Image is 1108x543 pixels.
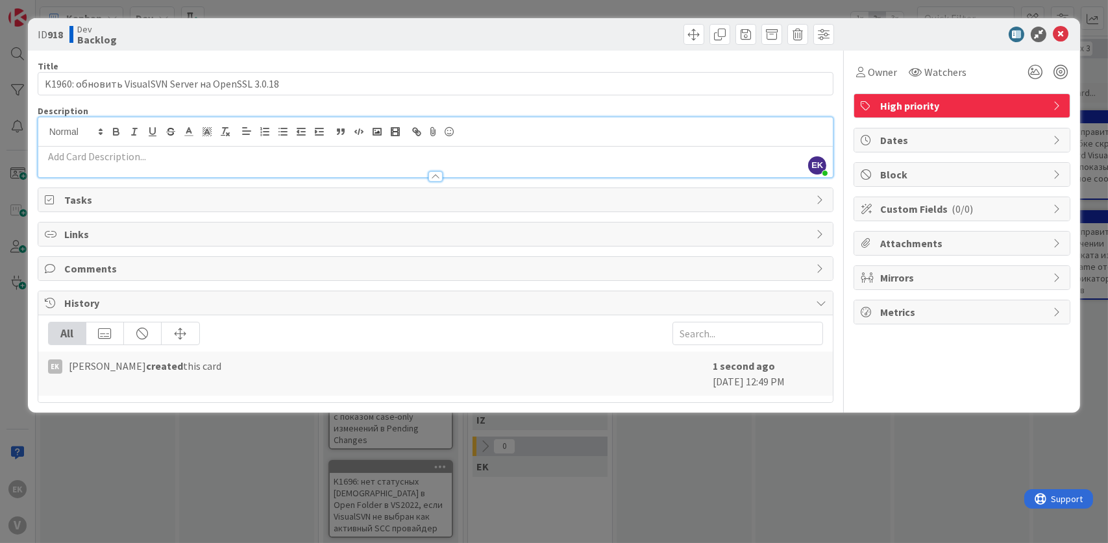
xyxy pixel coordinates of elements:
[64,192,810,208] span: Tasks
[27,2,59,18] span: Support
[146,359,183,372] b: created
[64,261,810,276] span: Comments
[38,60,58,72] label: Title
[868,64,897,80] span: Owner
[880,132,1046,148] span: Dates
[77,24,117,34] span: Dev
[77,34,117,45] b: Backlog
[38,27,63,42] span: ID
[49,322,86,344] div: All
[924,64,966,80] span: Watchers
[38,105,88,117] span: Description
[713,358,823,389] div: [DATE] 12:49 PM
[38,72,834,95] input: type card name here...
[808,156,826,175] span: EK
[880,270,1046,285] span: Mirrors
[64,226,810,242] span: Links
[880,304,1046,320] span: Metrics
[48,359,62,374] div: EK
[713,359,775,372] b: 1 second ago
[69,358,221,374] span: [PERSON_NAME] this card
[952,202,973,215] span: ( 0/0 )
[672,322,823,345] input: Search...
[64,295,810,311] span: History
[880,98,1046,114] span: High priority
[880,167,1046,182] span: Block
[880,201,1046,217] span: Custom Fields
[47,28,63,41] b: 918
[880,235,1046,251] span: Attachments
